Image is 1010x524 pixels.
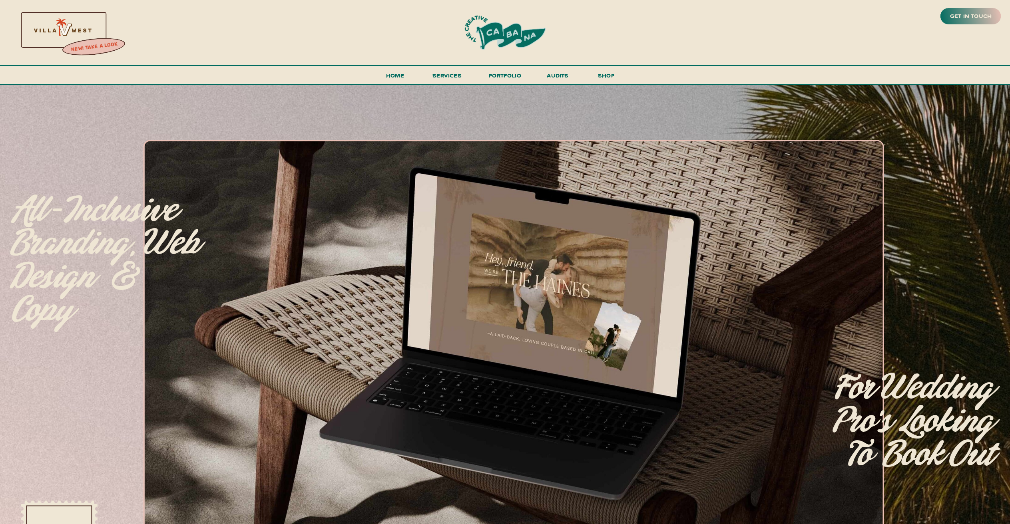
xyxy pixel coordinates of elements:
a: services [430,70,464,85]
a: Home [383,70,408,85]
a: new! take a look [61,39,127,55]
a: get in touch [948,11,993,22]
a: portfolio [486,70,524,85]
span: services [432,71,462,79]
p: All-inclusive branding, web design & copy [11,194,202,307]
p: for Wedding pro's looking to Book Out [779,372,992,480]
a: audits [546,70,570,84]
a: shop [587,70,626,84]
